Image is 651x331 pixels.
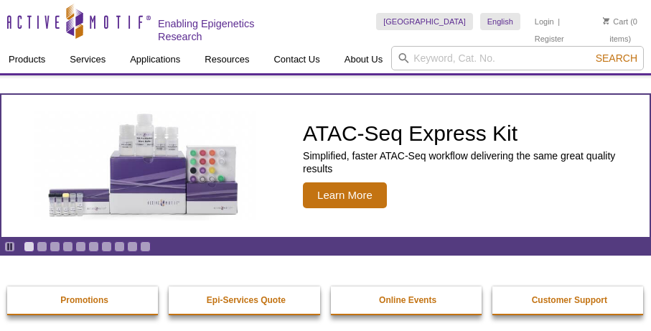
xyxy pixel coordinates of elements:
[603,17,628,27] a: Cart
[121,46,189,73] a: Applications
[265,46,328,73] a: Contact Us
[75,241,86,252] a: Go to slide 5
[61,46,114,73] a: Services
[532,295,607,305] strong: Customer Support
[50,241,60,252] a: Go to slide 3
[196,46,258,73] a: Resources
[169,286,323,314] a: Epi-Services Quote
[480,13,520,30] a: English
[114,241,125,252] a: Go to slide 8
[7,286,161,314] a: Promotions
[558,13,560,30] li: |
[603,17,609,24] img: Your Cart
[336,46,391,73] a: About Us
[127,241,138,252] a: Go to slide 9
[1,95,650,237] article: ATAC-Seq Express Kit
[303,182,387,208] span: Learn More
[303,123,642,144] h2: ATAC-Seq Express Kit
[62,241,73,252] a: Go to slide 4
[596,52,637,64] span: Search
[492,286,647,314] a: Customer Support
[24,241,34,252] a: Go to slide 1
[60,295,108,305] strong: Promotions
[27,111,263,220] img: ATAC-Seq Express Kit
[158,17,281,43] h2: Enabling Epigenetics Research
[379,295,436,305] strong: Online Events
[4,241,15,252] a: Toggle autoplay
[303,149,642,175] p: Simplified, faster ATAC-Seq workflow delivering the same great quality results
[207,295,286,305] strong: Epi-Services Quote
[391,46,644,70] input: Keyword, Cat. No.
[101,241,112,252] a: Go to slide 7
[331,286,485,314] a: Online Events
[596,13,644,47] li: (0 items)
[140,241,151,252] a: Go to slide 10
[37,241,47,252] a: Go to slide 2
[591,52,642,65] button: Search
[1,95,650,237] a: ATAC-Seq Express Kit ATAC-Seq Express Kit Simplified, faster ATAC-Seq workflow delivering the sam...
[376,13,473,30] a: [GEOGRAPHIC_DATA]
[535,17,554,27] a: Login
[535,34,564,44] a: Register
[88,241,99,252] a: Go to slide 6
